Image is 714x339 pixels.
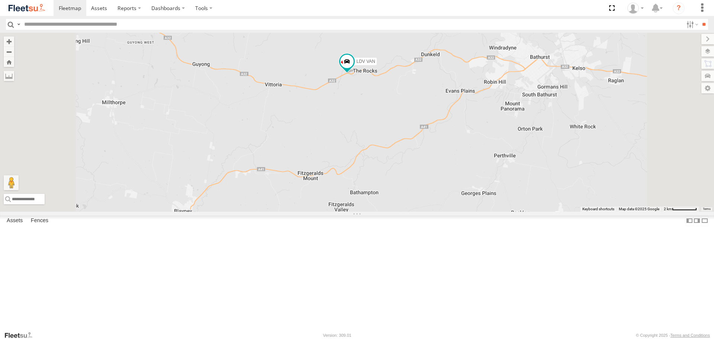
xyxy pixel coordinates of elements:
a: Terms and Conditions [670,333,710,338]
label: Measure [4,71,14,81]
i: ? [673,2,685,14]
button: Keyboard shortcuts [582,207,614,212]
button: Zoom Home [4,57,14,67]
span: Map data ©2025 Google [619,207,659,211]
a: Visit our Website [4,332,38,339]
div: © Copyright 2025 - [636,333,710,338]
label: Map Settings [701,83,714,93]
span: LDV VAN [357,59,375,64]
button: Map Scale: 2 km per 63 pixels [662,207,699,212]
label: Dock Summary Table to the Left [686,215,693,226]
button: Zoom out [4,47,14,57]
label: Search Filter Options [684,19,699,30]
label: Assets [3,216,26,226]
div: Version: 309.01 [323,333,351,338]
div: Stephanie Renton [625,3,646,14]
button: Zoom in [4,36,14,47]
span: 2 km [664,207,672,211]
a: Terms (opens in new tab) [703,207,711,210]
label: Dock Summary Table to the Right [693,215,701,226]
label: Search Query [16,19,22,30]
img: fleetsu-logo-horizontal.svg [7,3,46,13]
label: Fences [27,216,52,226]
button: Drag Pegman onto the map to open Street View [4,175,19,190]
label: Hide Summary Table [701,215,708,226]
